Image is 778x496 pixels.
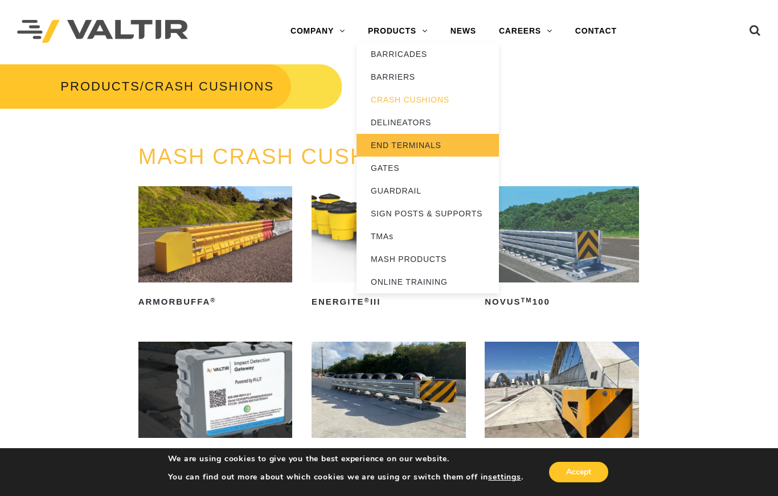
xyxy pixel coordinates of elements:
button: settings [488,472,521,482]
a: PRODUCTS [60,79,140,93]
a: QuadGuard®M10 [485,342,639,466]
a: GATES [357,157,499,179]
a: NEWS [439,20,488,43]
a: END TERMINALS [357,134,499,157]
sup: TM [521,297,533,304]
p: We are using cookies to give you the best experience on our website. [168,454,523,464]
a: CAREERS [488,20,564,43]
p: You can find out more about which cookies we are using or switch them off in . [168,472,523,482]
a: ONLINE TRAINING [357,270,499,293]
a: PRODUCTS [357,20,439,43]
sup: ® [210,297,216,304]
a: BARRIERS [357,65,499,88]
a: DELINEATORS [357,111,499,134]
span: CRASH CUSHIONS [145,79,274,93]
a: NOVUSTM100 [485,186,639,311]
h2: NOVUS 100 [485,293,639,311]
sup: ® [365,297,370,304]
a: SIGN POSTS & SUPPORTS [357,202,499,225]
a: ENERGITE®III [312,186,466,311]
img: Valtir [17,20,188,43]
a: COMPANY [279,20,357,43]
a: ArmorBuffa® [138,186,293,311]
h2: ENERGITE III [312,293,466,311]
a: PI-LITTMImpact Detection System [138,342,293,475]
a: MASH CRASH CUSHIONS [138,145,425,169]
button: Accept [549,462,608,482]
a: MASH PRODUCTS [357,248,499,270]
h2: ArmorBuffa [138,293,293,311]
a: QuadGuard®Elite M10 [312,342,466,466]
a: TMAs [357,225,499,248]
a: CONTACT [564,20,628,43]
a: GUARDRAIL [357,179,499,202]
a: BARRICADES [357,43,499,65]
a: CRASH CUSHIONS [357,88,499,111]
